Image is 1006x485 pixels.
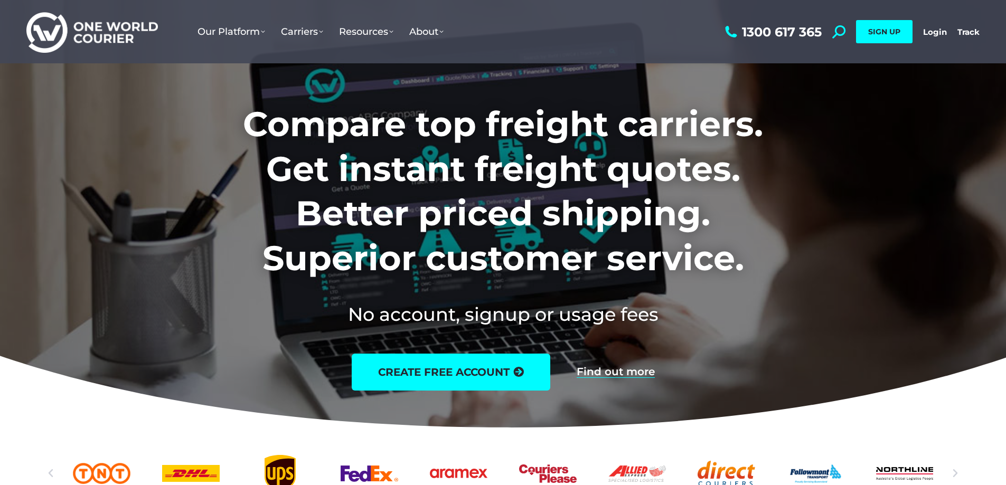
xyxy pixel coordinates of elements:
a: SIGN UP [856,20,913,43]
h2: No account, signup or usage fees [173,301,833,327]
a: Resources [331,15,401,48]
img: One World Courier [26,11,158,53]
a: 1300 617 365 [722,25,822,39]
span: SIGN UP [868,27,900,36]
span: Our Platform [198,26,265,37]
a: Our Platform [190,15,273,48]
a: Track [957,27,980,37]
a: About [401,15,452,48]
a: Login [923,27,947,37]
span: Carriers [281,26,323,37]
a: Find out more [577,366,655,378]
a: Carriers [273,15,331,48]
span: About [409,26,444,37]
a: create free account [352,354,550,391]
span: Resources [339,26,393,37]
h1: Compare top freight carriers. Get instant freight quotes. Better priced shipping. Superior custom... [173,102,833,280]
